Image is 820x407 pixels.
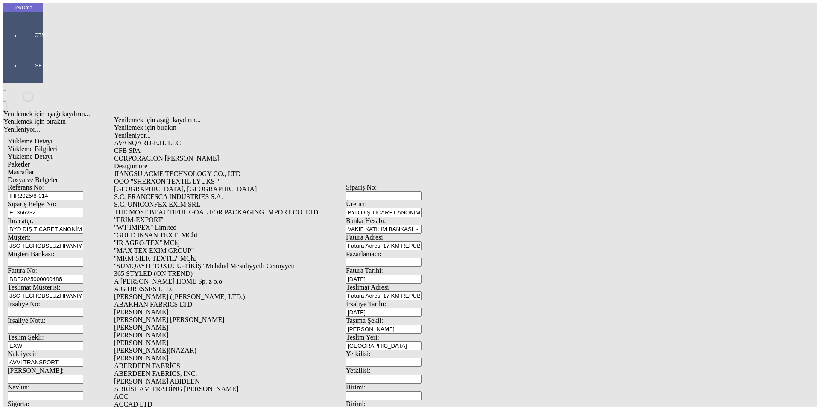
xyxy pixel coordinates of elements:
span: [PERSON_NAME]: [8,367,64,374]
span: Teslim Yeri: [346,334,379,341]
span: Yükleme Detayı [8,138,53,145]
div: Yenilemek için aşağı kaydırın... [3,110,688,118]
span: Birimi: [346,384,366,391]
span: Masraflar [8,168,34,176]
div: TekData [3,4,43,11]
span: Yükleme Detayı [8,153,53,160]
span: Teslim Şekli: [8,334,44,341]
span: İrsaliye No: [8,300,40,307]
span: Fatura No: [8,267,37,274]
span: Müşteri: [8,234,31,241]
span: Taşıma Şekli: [346,317,383,324]
span: Müşteri Bankası: [8,250,55,258]
span: Paketler [8,161,30,168]
span: Teslimat Müşterisi: [8,284,61,291]
div: Yenileniyor... [3,126,688,133]
span: Fatura Adresi: [346,234,385,241]
span: Yükleme Bilgileri [8,145,57,152]
span: Yetkilisi: [346,350,371,357]
span: İrsaliye Notu: [8,317,45,324]
span: Teslimat Adresi: [346,284,391,291]
span: Referans No: [8,184,44,191]
span: İrsaliye Tarihi: [346,300,386,307]
span: Pazarlamacı: [346,250,381,258]
span: Navlun: [8,384,30,391]
span: Sipariş Belge No: [8,200,56,208]
span: Sipariş No: [346,184,377,191]
div: Yenilemek için bırakın [3,118,688,126]
span: Nakliyeci: [8,350,36,357]
span: Üretici: [346,200,367,208]
span: Dosya ve Belgeler [8,176,58,183]
span: Banka Hesabı: [346,217,386,224]
span: Yetkilisi: [346,367,371,374]
span: İhracatçı: [8,217,33,224]
span: GTM [27,32,53,39]
span: Fatura Tarihi: [346,267,383,274]
span: SET [27,62,53,69]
